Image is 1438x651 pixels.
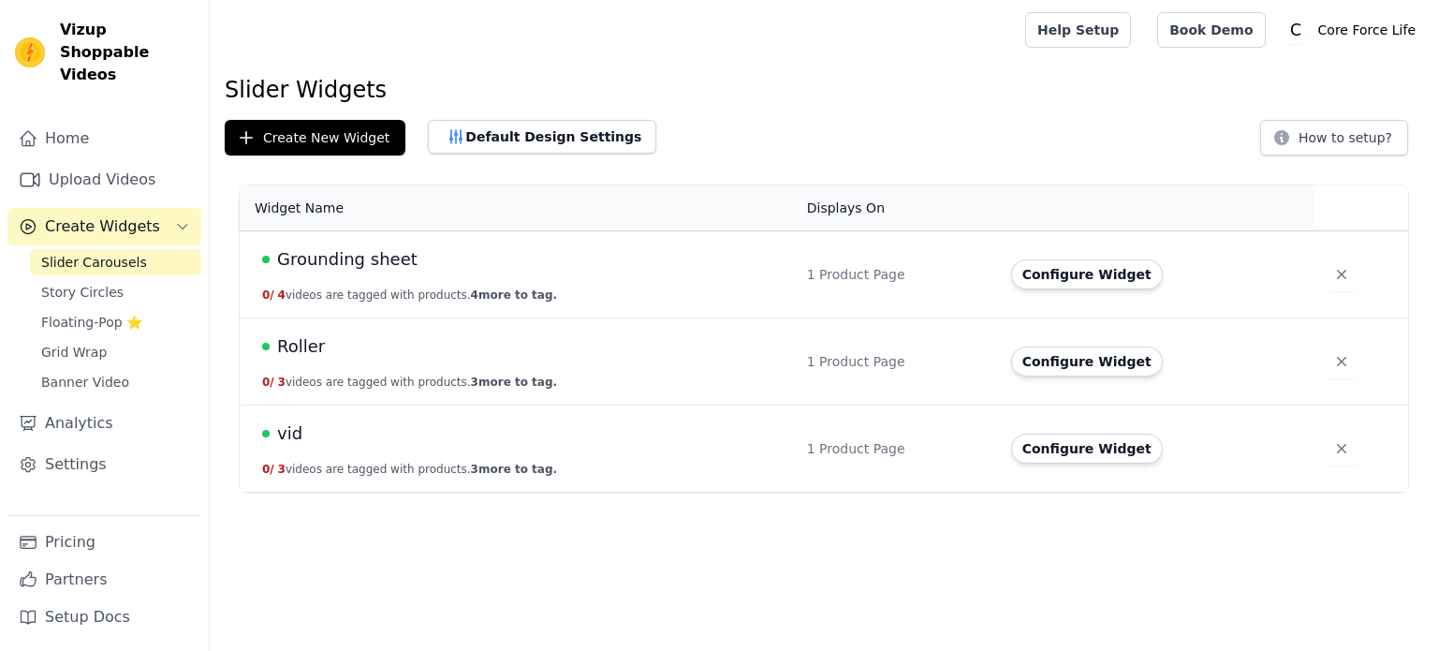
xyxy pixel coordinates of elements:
[262,289,274,302] span: 0 /
[1025,12,1131,48] a: Help Setup
[30,279,201,305] a: Story Circles
[7,599,201,636] a: Setup Docs
[45,215,160,238] span: Create Widgets
[7,405,201,442] a: Analytics
[471,289,557,302] span: 4 more to tag.
[262,376,274,389] span: 0 /
[1325,432,1358,466] button: Delete widget
[262,343,270,350] span: Live Published
[1260,120,1408,155] button: How to setup?
[1311,13,1423,47] p: Core Force Life
[41,373,129,392] span: Banner Video
[1011,347,1163,377] button: Configure Widget
[7,120,201,157] a: Home
[262,462,557,477] button: 0/ 3videos are tagged with products.3more to tag.
[7,524,201,561] a: Pricing
[1011,259,1163,289] button: Configure Widget
[807,439,989,458] div: 1 Product Page
[41,313,142,332] span: Floating-Pop ⭐
[262,375,557,390] button: 0/ 3videos are tagged with products.3more to tag.
[7,161,201,199] a: Upload Videos
[262,430,270,437] span: Live Published
[225,120,405,155] button: Create New Widget
[262,463,274,476] span: 0 /
[15,37,45,67] img: Vizup
[1260,133,1408,151] a: How to setup?
[7,208,201,245] button: Create Widgets
[1281,13,1423,47] button: C Core Force Life
[1290,21,1301,39] text: C
[30,249,201,275] a: Slider Carousels
[1325,258,1358,291] button: Delete widget
[471,376,557,389] span: 3 more to tag.
[277,246,418,273] span: Grounding sheet
[1157,12,1265,48] a: Book Demo
[30,369,201,395] a: Banner Video
[30,339,201,365] a: Grid Wrap
[428,120,656,154] button: Default Design Settings
[30,309,201,335] a: Floating-Pop ⭐
[7,446,201,483] a: Settings
[1325,345,1358,378] button: Delete widget
[225,75,1423,105] h1: Slider Widgets
[807,265,989,284] div: 1 Product Page
[240,185,796,231] th: Widget Name
[796,185,1000,231] th: Displays On
[278,463,286,476] span: 3
[41,343,107,362] span: Grid Wrap
[262,288,557,303] button: 0/ 4videos are tagged with products.4more to tag.
[471,463,557,476] span: 3 more to tag.
[278,289,286,302] span: 4
[277,421,302,447] span: vid
[60,19,194,86] span: Vizup Shoppable Videos
[807,352,989,371] div: 1 Product Page
[278,376,286,389] span: 3
[277,333,325,360] span: Roller
[7,561,201,599] a: Partners
[41,283,124,302] span: Story Circles
[1011,434,1163,464] button: Configure Widget
[262,256,270,263] span: Live Published
[41,253,147,272] span: Slider Carousels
